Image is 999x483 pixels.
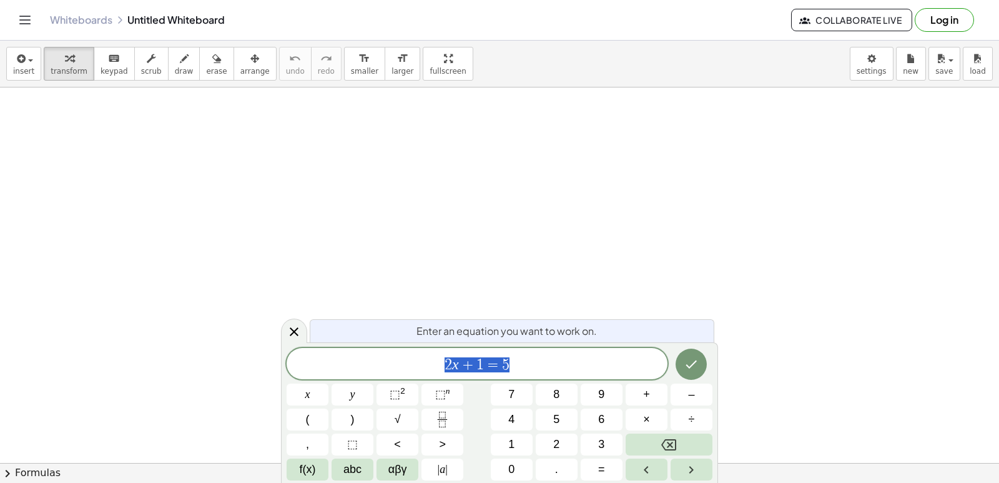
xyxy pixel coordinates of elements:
button: Alphabet [332,459,373,481]
button: scrub [134,47,169,81]
span: ⬚ [435,388,446,401]
button: 9 [581,384,623,406]
sup: 2 [400,386,405,396]
span: . [555,461,558,478]
span: 8 [553,386,559,403]
span: ( [306,411,310,428]
span: insert [13,67,34,76]
button: redoredo [311,47,342,81]
span: 2 [553,436,559,453]
span: √ [395,411,401,428]
button: 2 [536,434,578,456]
span: – [688,386,694,403]
button: 1 [491,434,533,456]
button: Log in [915,8,974,32]
var: x [452,356,459,372]
button: Minus [671,384,712,406]
span: αβγ [388,461,407,478]
span: = [484,357,502,372]
button: format_sizesmaller [344,47,385,81]
button: Backspace [626,434,712,456]
button: Equals [581,459,623,481]
span: erase [206,67,227,76]
button: Absolute value [421,459,463,481]
button: save [928,47,960,81]
span: | [445,463,448,476]
button: settings [850,47,893,81]
span: | [438,463,440,476]
span: ⬚ [390,388,400,401]
button: Superscript [421,384,463,406]
span: > [439,436,446,453]
span: undo [286,67,305,76]
span: settings [857,67,887,76]
span: Enter an equation you want to work on. [416,324,597,339]
span: + [643,386,650,403]
i: format_size [358,51,370,66]
button: keyboardkeypad [94,47,135,81]
button: ( [287,409,328,431]
button: 0 [491,459,533,481]
span: ⬚ [347,436,358,453]
sup: n [446,386,450,396]
span: larger [391,67,413,76]
span: smaller [351,67,378,76]
span: x [305,386,310,403]
span: 3 [598,436,604,453]
span: new [903,67,918,76]
span: fullscreen [430,67,466,76]
span: transform [51,67,87,76]
span: 1 [508,436,514,453]
button: Divide [671,409,712,431]
button: Collaborate Live [791,9,912,31]
button: x [287,384,328,406]
span: abc [343,461,362,478]
button: Times [626,409,667,431]
button: new [896,47,926,81]
button: Right arrow [671,459,712,481]
button: , [287,434,328,456]
span: 5 [502,357,509,372]
span: keypad [101,67,128,76]
span: 2 [445,357,452,372]
button: Toggle navigation [15,10,35,30]
span: 7 [508,386,514,403]
span: 0 [508,461,514,478]
a: Whiteboards [50,14,112,26]
span: 4 [508,411,514,428]
button: Greater than [421,434,463,456]
span: + [459,357,477,372]
button: Less than [376,434,418,456]
span: 1 [476,357,484,372]
button: undoundo [279,47,312,81]
button: Placeholder [332,434,373,456]
button: load [963,47,993,81]
span: 9 [598,386,604,403]
span: < [394,436,401,453]
button: ) [332,409,373,431]
i: redo [320,51,332,66]
button: draw [168,47,200,81]
button: Square root [376,409,418,431]
button: Done [676,349,707,380]
span: × [643,411,650,428]
button: 6 [581,409,623,431]
button: Functions [287,459,328,481]
button: Squared [376,384,418,406]
button: 3 [581,434,623,456]
span: scrub [141,67,162,76]
button: fullscreen [423,47,473,81]
i: undo [289,51,301,66]
button: Plus [626,384,667,406]
span: y [350,386,355,403]
span: , [306,436,309,453]
button: Fraction [421,409,463,431]
span: a [438,461,448,478]
button: y [332,384,373,406]
button: Greek alphabet [376,459,418,481]
button: 4 [491,409,533,431]
span: = [598,461,605,478]
span: Collaborate Live [802,14,902,26]
button: Left arrow [626,459,667,481]
button: arrange [234,47,277,81]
